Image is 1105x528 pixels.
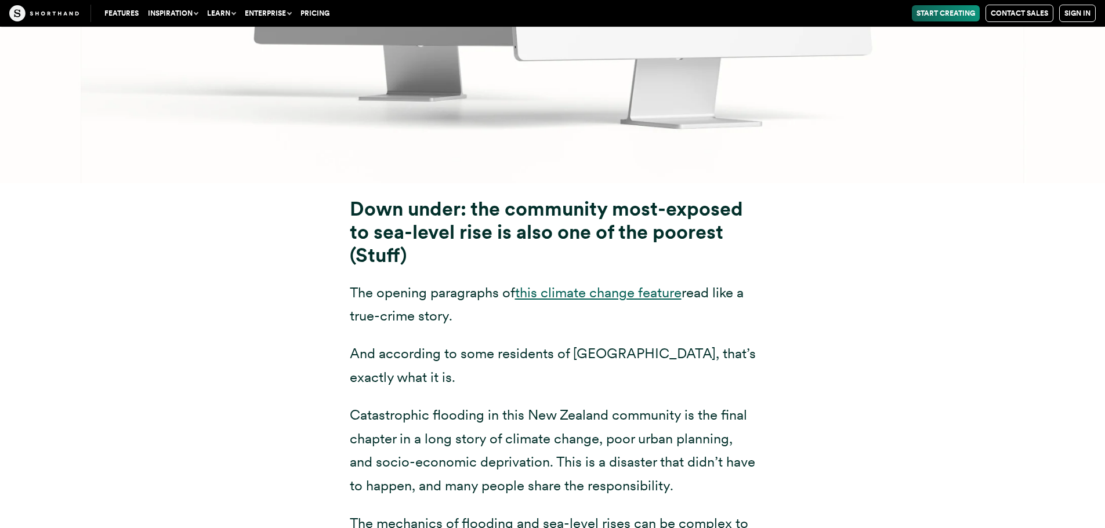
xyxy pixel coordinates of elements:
[515,284,682,301] a: this climate change feature
[100,5,143,21] a: Features
[9,5,79,21] img: The Craft
[350,342,756,389] p: And according to some residents of [GEOGRAPHIC_DATA], that’s exactly what it is.
[1059,5,1096,22] a: Sign in
[350,197,743,267] strong: Down under: the community most-exposed to sea-level rise is also one of the poorest (Stuff)
[202,5,240,21] button: Learn
[296,5,334,21] a: Pricing
[143,5,202,21] button: Inspiration
[912,5,980,21] a: Start Creating
[350,281,756,329] p: The opening paragraphs of read like a true-crime story.
[350,403,756,498] p: Catastrophic flooding in this New Zealand community is the final chapter in a long story of clima...
[986,5,1053,22] a: Contact Sales
[240,5,296,21] button: Enterprise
